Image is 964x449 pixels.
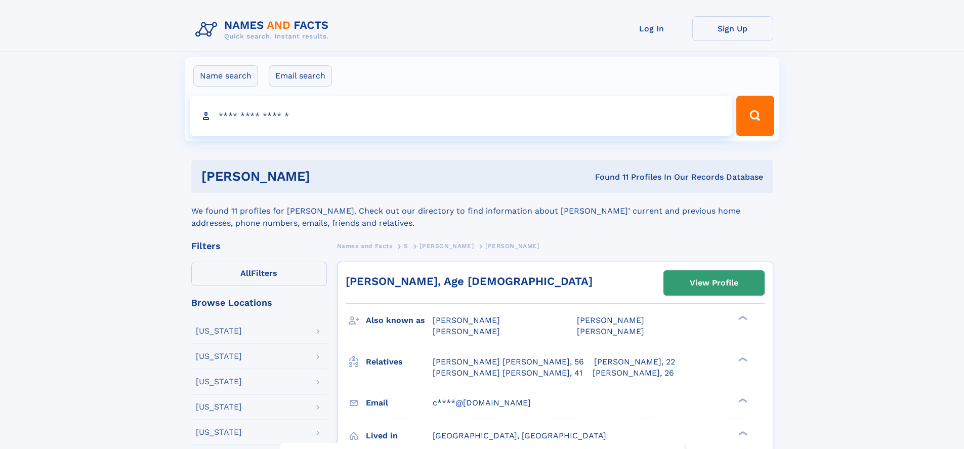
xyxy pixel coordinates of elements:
[191,262,327,286] label: Filters
[201,170,453,183] h1: [PERSON_NAME]
[196,378,242,386] div: [US_STATE]
[692,16,773,41] a: Sign Up
[190,96,732,136] input: search input
[240,268,251,278] span: All
[736,430,748,436] div: ❯
[420,239,474,252] a: [PERSON_NAME]
[736,356,748,362] div: ❯
[594,356,675,368] a: [PERSON_NAME], 22
[191,241,327,251] div: Filters
[690,271,738,295] div: View Profile
[433,315,500,325] span: [PERSON_NAME]
[193,65,258,87] label: Name search
[433,326,500,336] span: [PERSON_NAME]
[433,368,582,379] a: [PERSON_NAME] [PERSON_NAME], 41
[433,356,584,368] a: [PERSON_NAME] [PERSON_NAME], 56
[191,298,327,307] div: Browse Locations
[269,65,332,87] label: Email search
[366,353,433,371] h3: Relatives
[664,271,764,295] a: View Profile
[577,326,644,336] span: [PERSON_NAME]
[196,352,242,360] div: [US_STATE]
[196,403,242,411] div: [US_STATE]
[346,275,593,288] a: [PERSON_NAME], Age [DEMOGRAPHIC_DATA]
[485,242,539,250] span: [PERSON_NAME]
[191,193,773,229] div: We found 11 profiles for [PERSON_NAME]. Check out our directory to find information about [PERSON...
[404,239,408,252] a: S
[366,312,433,329] h3: Also known as
[404,242,408,250] span: S
[196,327,242,335] div: [US_STATE]
[420,242,474,250] span: [PERSON_NAME]
[577,315,644,325] span: [PERSON_NAME]
[593,368,674,379] a: [PERSON_NAME], 26
[452,172,763,183] div: Found 11 Profiles In Our Records Database
[191,16,337,44] img: Logo Names and Facts
[196,428,242,436] div: [US_STATE]
[736,315,748,321] div: ❯
[433,431,606,440] span: [GEOGRAPHIC_DATA], [GEOGRAPHIC_DATA]
[736,397,748,403] div: ❯
[337,239,393,252] a: Names and Facts
[736,96,774,136] button: Search Button
[366,394,433,412] h3: Email
[366,427,433,444] h3: Lived in
[611,16,692,41] a: Log In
